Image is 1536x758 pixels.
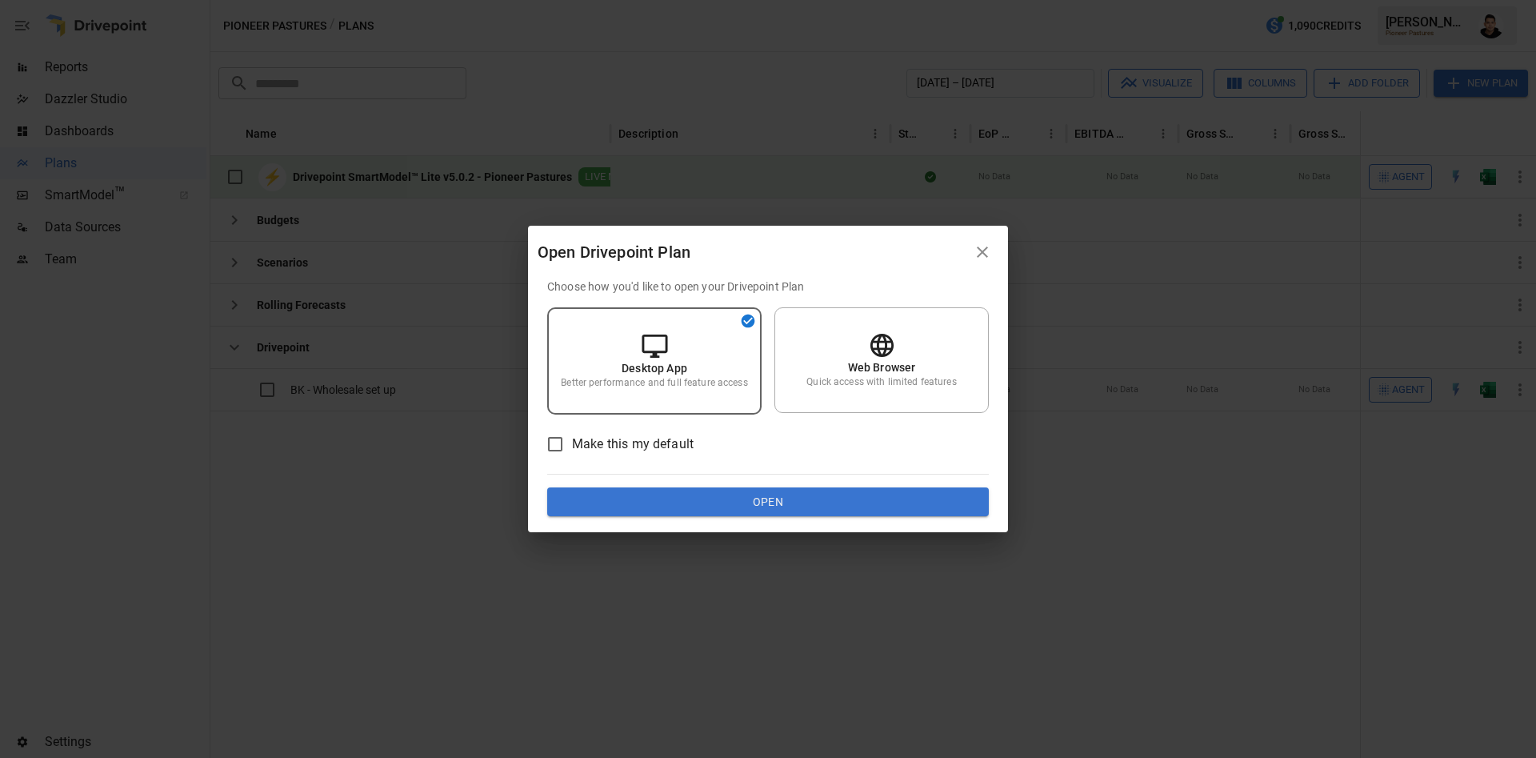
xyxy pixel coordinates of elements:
[572,435,694,454] span: Make this my default
[547,487,989,516] button: Open
[538,239,966,265] div: Open Drivepoint Plan
[561,376,747,390] p: Better performance and full feature access
[547,279,989,295] p: Choose how you'd like to open your Drivepoint Plan
[622,360,687,376] p: Desktop App
[848,359,916,375] p: Web Browser
[806,375,956,389] p: Quick access with limited features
